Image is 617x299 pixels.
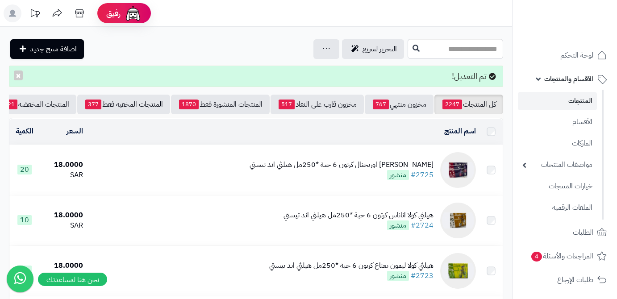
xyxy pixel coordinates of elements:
[67,126,83,137] a: السعر
[387,271,409,281] span: منشور
[531,252,542,262] span: 4
[444,126,476,137] a: اسم المنتج
[279,100,295,109] span: 517
[179,100,199,109] span: 1870
[518,269,612,291] a: طلبات الإرجاع
[17,215,32,225] span: 10
[342,39,404,59] a: التحرير لسريع
[124,4,142,22] img: ai-face.png
[365,95,434,114] a: مخزون منتهي767
[442,100,462,109] span: 2247
[530,250,593,262] span: المراجعات والأسئلة
[43,271,83,281] div: SAR
[440,253,476,289] img: هيلثي كولا ليمون نعناع كرتون 6 حبة *250مل هيلثي اند تيستي
[17,165,32,174] span: 20
[5,100,17,109] span: 21
[518,92,597,110] a: المنتجات
[573,226,593,239] span: الطلبات
[250,160,434,170] div: [PERSON_NAME] اوريجنال كرتون 6 حبة *250مل هيلثي اند تيستي
[440,152,476,188] img: هيلثي كولا اوريجنال كرتون 6 حبة *250مل هيلثي اند تيستي
[556,22,609,41] img: logo-2.png
[518,45,612,66] a: لوحة التحكم
[518,245,612,267] a: المراجعات والأسئلة4
[387,170,409,180] span: منشور
[387,220,409,230] span: منشور
[10,39,84,59] a: اضافة منتج جديد
[411,170,434,180] a: #2725
[43,210,83,220] div: 18.0000
[434,95,503,114] a: كل المنتجات2247
[24,4,46,25] a: تحديثات المنصة
[518,198,597,217] a: الملفات الرقمية
[544,73,593,85] span: الأقسام والمنتجات
[14,71,23,80] button: ×
[518,155,597,174] a: مواصفات المنتجات
[43,170,83,180] div: SAR
[269,261,434,271] div: هيلثي كولا ليمون نعناع كرتون 6 حبة *250مل هيلثي اند تيستي
[43,261,83,271] div: 18.0000
[518,134,597,153] a: الماركات
[373,100,389,109] span: 767
[518,222,612,243] a: الطلبات
[9,66,503,87] div: تم التعديل!
[363,44,397,54] span: التحرير لسريع
[30,44,77,54] span: اضافة منتج جديد
[85,100,101,109] span: 377
[518,112,597,132] a: الأقسام
[77,95,170,114] a: المنتجات المخفية فقط377
[171,95,270,114] a: المنتجات المنشورة فقط1870
[16,126,33,137] a: الكمية
[557,274,593,286] span: طلبات الإرجاع
[106,8,121,19] span: رفيق
[43,220,83,231] div: SAR
[440,203,476,238] img: هيلثي كولا اناناس كرتون 6 حبة *250مل هيلثي اند تيستي
[560,49,593,62] span: لوحة التحكم
[411,270,434,281] a: #2723
[283,210,434,220] div: هيلثي كولا اناناس كرتون 6 حبة *250مل هيلثي اند تيستي
[271,95,364,114] a: مخزون قارب على النفاذ517
[43,160,83,170] div: 18.0000
[411,220,434,231] a: #2724
[518,177,597,196] a: خيارات المنتجات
